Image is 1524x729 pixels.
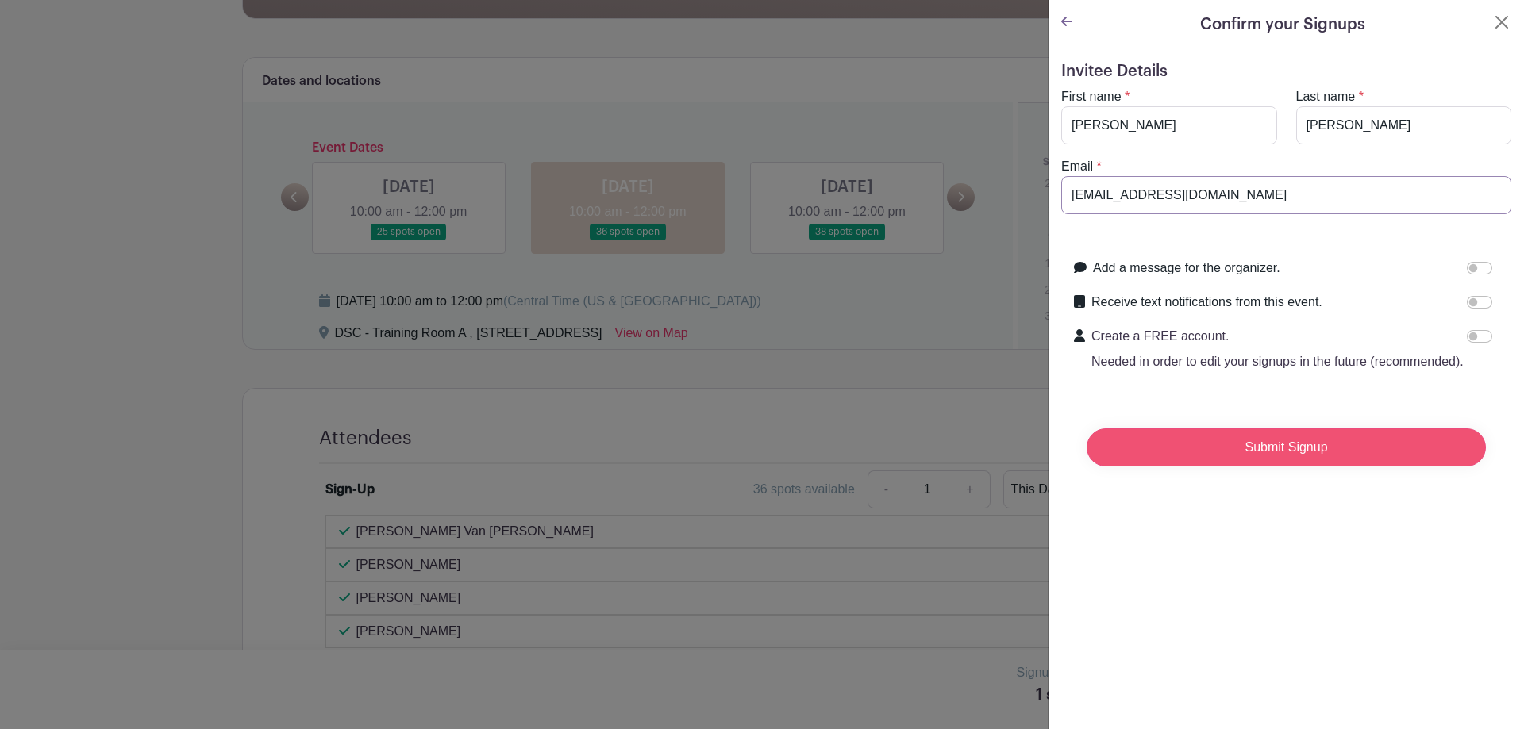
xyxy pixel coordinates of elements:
label: Email [1061,157,1093,176]
label: Receive text notifications from this event. [1091,293,1322,312]
label: Last name [1296,87,1356,106]
button: Close [1492,13,1511,32]
h5: Confirm your Signups [1200,13,1365,36]
p: Needed in order to edit your signups in the future (recommended). [1091,352,1464,371]
h5: Invitee Details [1061,62,1511,81]
label: First name [1061,87,1122,106]
input: Submit Signup [1087,428,1486,466]
p: Create a FREE account. [1091,327,1464,346]
label: Add a message for the organizer. [1093,259,1280,278]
